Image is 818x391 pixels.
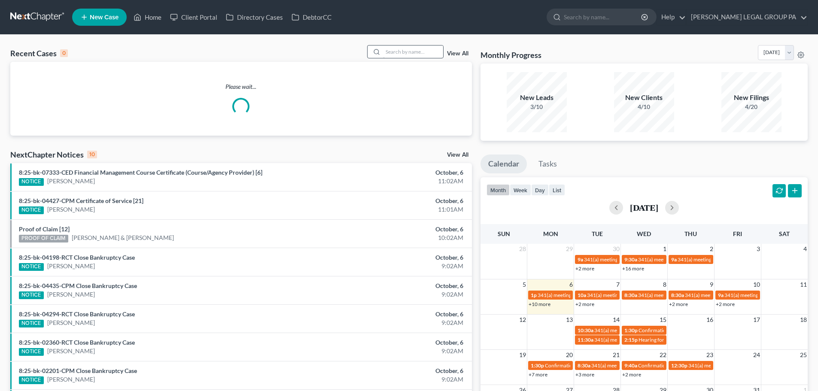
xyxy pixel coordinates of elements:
[321,367,463,375] div: October, 6
[752,350,761,360] span: 24
[518,350,527,360] span: 19
[799,279,808,290] span: 11
[688,362,771,369] span: 341(a) meeting for [PERSON_NAME]
[671,256,677,263] span: 9a
[752,279,761,290] span: 10
[587,292,670,298] span: 341(a) meeting for [PERSON_NAME]
[705,315,714,325] span: 16
[669,301,688,307] a: +2 more
[752,315,761,325] span: 17
[612,350,620,360] span: 21
[507,103,567,111] div: 3/10
[321,225,463,233] div: October, 6
[685,292,813,298] span: 341(a) meeting for [PERSON_NAME] & [PERSON_NAME]
[19,235,68,242] div: PROOF OF CLAIM
[531,292,537,298] span: 1p
[19,254,135,261] a: 8:25-bk-04198-RCT Close Bankruptcy Case
[321,290,463,299] div: 9:02AM
[19,178,44,186] div: NOTICE
[498,230,510,237] span: Sun
[638,256,721,263] span: 341(a) meeting for [PERSON_NAME]
[287,9,336,25] a: DebtorCC
[578,256,583,263] span: 9a
[19,225,70,233] a: Proof of Claim [12]
[662,244,667,254] span: 1
[321,262,463,270] div: 9:02AM
[518,315,527,325] span: 12
[166,9,222,25] a: Client Portal
[10,48,68,58] div: Recent Cases
[10,82,472,91] p: Please wait...
[709,279,714,290] span: 9
[321,347,463,355] div: 9:02AM
[507,93,567,103] div: New Leads
[756,244,761,254] span: 3
[529,371,547,378] a: +7 more
[578,336,593,343] span: 11:30a
[575,265,594,272] a: +2 more
[718,292,724,298] span: 9a
[47,347,95,355] a: [PERSON_NAME]
[19,169,262,176] a: 8:25-bk-07333-CED Financial Management Course Certificate (Course/Agency Provider) [6]
[671,292,684,298] span: 8:30a
[72,233,174,242] a: [PERSON_NAME] & [PERSON_NAME]
[60,49,68,57] div: 0
[591,362,674,369] span: 341(a) meeting for [PERSON_NAME]
[578,292,586,298] span: 10a
[565,315,574,325] span: 13
[615,279,620,290] span: 7
[321,375,463,384] div: 9:02AM
[565,350,574,360] span: 20
[594,327,677,333] span: 341(a) meeting for [PERSON_NAME]
[543,230,558,237] span: Mon
[90,14,119,21] span: New Case
[638,362,782,369] span: Confirmation Hearing for [PERSON_NAME] & [PERSON_NAME]
[321,253,463,262] div: October, 6
[624,327,638,333] span: 1:30p
[545,362,642,369] span: Confirmation hearing for [PERSON_NAME]
[510,184,531,196] button: week
[705,350,714,360] span: 23
[799,350,808,360] span: 25
[575,371,594,378] a: +3 more
[447,152,468,158] a: View All
[19,197,143,204] a: 8:25-bk-04427-CPM Certificate of Service [21]
[624,256,637,263] span: 9:30a
[87,151,97,158] div: 10
[721,93,782,103] div: New Filings
[480,50,541,60] h3: Monthly Progress
[19,348,44,356] div: NOTICE
[47,290,95,299] a: [PERSON_NAME]
[129,9,166,25] a: Home
[19,310,135,318] a: 8:25-bk-04294-RCT Close Bankruptcy Case
[529,301,550,307] a: +10 more
[383,45,443,58] input: Search by name...
[565,244,574,254] span: 29
[321,233,463,242] div: 10:02AM
[724,292,807,298] span: 341(a) meeting for [PERSON_NAME]
[659,350,667,360] span: 22
[622,371,641,378] a: +2 more
[10,149,97,160] div: NextChapter Notices
[612,244,620,254] span: 30
[47,205,95,214] a: [PERSON_NAME]
[321,177,463,185] div: 11:02AM
[321,318,463,327] div: 9:02AM
[47,177,95,185] a: [PERSON_NAME]
[721,103,782,111] div: 4/20
[639,336,705,343] span: Hearing for [PERSON_NAME]
[321,168,463,177] div: October, 6
[659,315,667,325] span: 15
[564,9,642,25] input: Search by name...
[630,203,658,212] h2: [DATE]
[687,9,807,25] a: [PERSON_NAME] LEGAL GROUP PA
[612,315,620,325] span: 14
[684,230,697,237] span: Thu
[19,206,44,214] div: NOTICE
[321,282,463,290] div: October, 6
[799,315,808,325] span: 18
[578,327,593,333] span: 10:30a
[19,282,137,289] a: 8:25-bk-04435-CPM Close Bankruptcy Case
[222,9,287,25] a: Directory Cases
[624,292,637,298] span: 8:30a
